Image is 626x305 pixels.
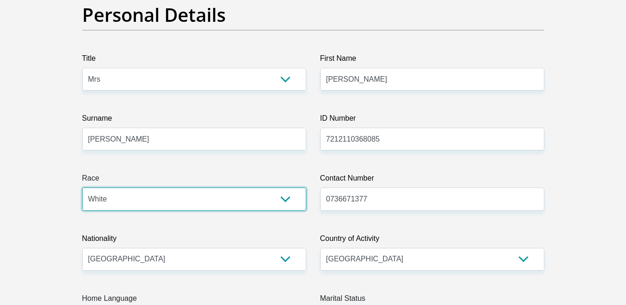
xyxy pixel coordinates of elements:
[320,113,544,128] label: ID Number
[320,68,544,91] input: First Name
[320,233,544,248] label: Country of Activity
[82,53,306,68] label: Title
[320,128,544,150] input: ID Number
[82,233,306,248] label: Nationality
[320,173,544,188] label: Contact Number
[320,188,544,210] input: Contact Number
[82,128,306,150] input: Surname
[82,4,544,26] h2: Personal Details
[82,173,306,188] label: Race
[320,53,544,68] label: First Name
[82,113,306,128] label: Surname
